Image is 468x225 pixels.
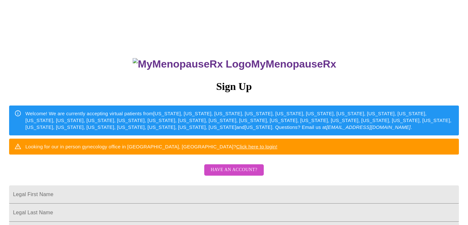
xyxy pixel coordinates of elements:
[204,164,264,176] button: Have an account?
[133,58,251,70] img: MyMenopauseRx Logo
[211,166,257,174] span: Have an account?
[10,58,459,70] h3: MyMenopauseRx
[25,141,277,153] div: Looking for our in person gynecology office in [GEOGRAPHIC_DATA], [GEOGRAPHIC_DATA]?
[9,81,459,93] h3: Sign Up
[236,144,277,149] a: Click here to login!
[25,107,454,133] div: Welcome! We are currently accepting virtual patients from [US_STATE], [US_STATE], [US_STATE], [US...
[203,171,265,177] a: Have an account?
[327,124,411,130] em: [EMAIL_ADDRESS][DOMAIN_NAME]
